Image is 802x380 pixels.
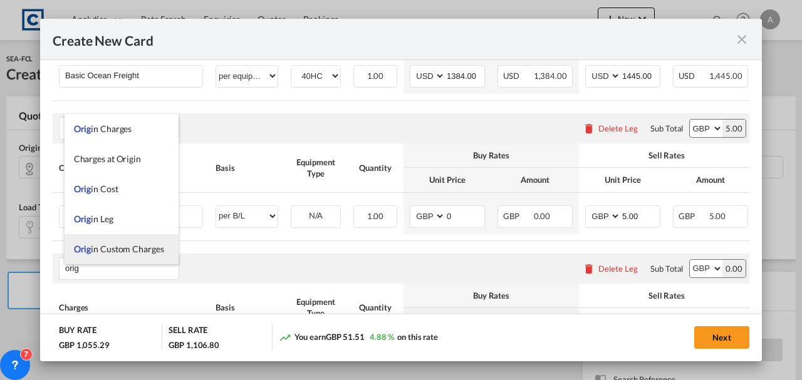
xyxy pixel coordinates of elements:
input: 1384.00 [445,66,484,85]
div: Buy Rates [410,150,573,161]
span: 1,384.00 [534,71,567,81]
span: in Cost [74,183,118,194]
md-icon: icon-trending-up [279,331,291,344]
div: Basis [216,302,278,313]
th: Unit Price [404,168,491,192]
md-icon: icon-close fg-AAA8AD m-0 pointer [734,32,749,47]
input: 5.00 [621,206,660,225]
div: Quantity [353,162,397,173]
th: Amount [667,308,754,332]
span: GBP 51.51 [326,332,365,342]
div: Sell Rates [585,150,748,161]
div: Charges [59,302,203,313]
span: in Leg [74,213,113,224]
div: Buy Rates [410,290,573,301]
md-icon: icon-delete [583,262,595,275]
span: 4.88 % [370,332,394,342]
span: 1,445.00 [709,71,742,81]
span: Charges at Origin [74,153,141,164]
span: 1.00 [367,71,384,81]
span: in Charges [74,123,132,134]
div: Sub Total [650,123,683,134]
select: per B/L [216,206,278,226]
span: 5.00 [709,211,726,221]
th: Amount [491,308,579,332]
div: GBP 1,055.29 [59,339,110,351]
div: SELL RATE [169,324,207,339]
select: per equipment [216,66,278,86]
div: Create New Card [53,31,734,47]
th: Amount [491,168,579,192]
md-input-container: CML Doxs [60,206,202,225]
span: Orig [74,123,91,134]
span: GBP [679,211,707,221]
input: Charge Name [65,66,202,85]
div: BUY RATE [59,324,96,339]
input: 0 [445,206,484,225]
md-input-container: Basic Ocean Freight [60,66,202,85]
md-dialog: Create New Card ... [40,19,762,361]
div: Sub Total [650,263,683,274]
button: Delete Leg [583,123,638,133]
div: You earn on this rate [279,331,438,344]
th: Unit Price [579,308,667,332]
input: Leg Name [65,259,179,278]
div: Equipment Type [291,296,341,319]
span: USD [679,71,707,81]
th: Unit Price [579,168,667,192]
div: 0.00 [722,260,746,277]
div: N/A [291,206,340,225]
div: Delete Leg [598,123,638,133]
button: Next [694,326,749,349]
span: in Custom Charges [74,244,164,254]
div: Equipment Type [291,157,341,179]
div: Basis [216,162,278,173]
md-icon: icon-delete [583,122,595,135]
span: 0.00 [534,211,551,221]
span: USD [503,71,532,81]
div: Charges [59,162,203,173]
span: Orig [74,183,91,194]
div: Quantity [353,302,397,313]
span: GBP [503,211,532,221]
button: Delete Leg [583,264,638,274]
th: Unit Price [404,308,491,332]
span: Orig [74,213,91,224]
span: 1.00 [367,211,384,221]
div: 5.00 [722,120,746,137]
div: GBP 1,106.80 [169,339,219,351]
div: Sell Rates [585,290,748,301]
span: Orig [74,244,91,254]
input: 1445.00 [621,66,660,85]
div: Delete Leg [598,264,638,274]
th: Amount [667,168,754,192]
